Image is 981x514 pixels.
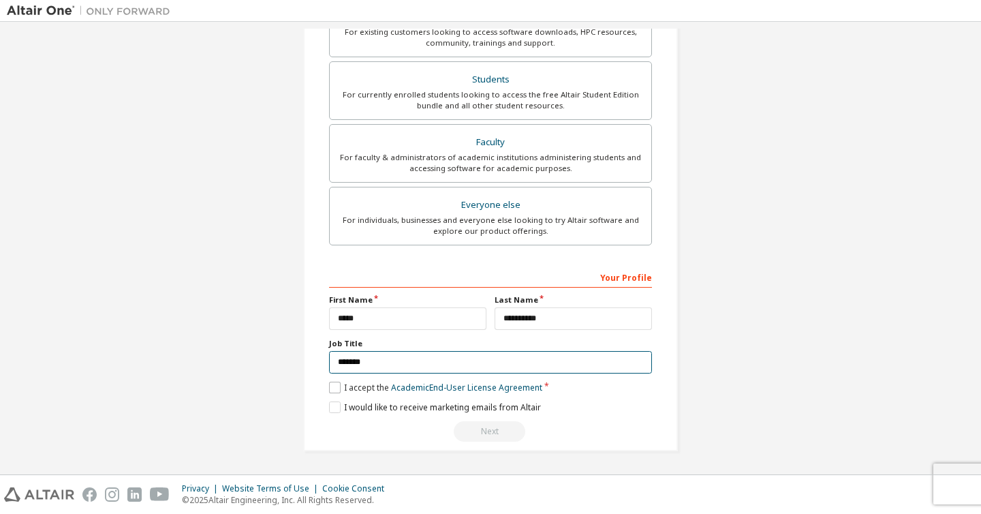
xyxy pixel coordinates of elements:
[150,487,170,502] img: youtube.svg
[338,89,643,111] div: For currently enrolled students looking to access the free Altair Student Edition bundle and all ...
[4,487,74,502] img: altair_logo.svg
[391,382,542,393] a: Academic End-User License Agreement
[338,27,643,48] div: For existing customers looking to access software downloads, HPC resources, community, trainings ...
[329,421,652,442] div: Read and acccept EULA to continue
[338,215,643,237] div: For individuals, businesses and everyone else looking to try Altair software and explore our prod...
[329,382,542,393] label: I accept the
[222,483,322,494] div: Website Terms of Use
[7,4,177,18] img: Altair One
[338,152,643,174] div: For faculty & administrators of academic institutions administering students and accessing softwa...
[329,402,541,413] label: I would like to receive marketing emails from Altair
[105,487,119,502] img: instagram.svg
[127,487,142,502] img: linkedin.svg
[338,70,643,89] div: Students
[329,266,652,288] div: Your Profile
[338,196,643,215] div: Everyone else
[495,294,652,305] label: Last Name
[338,133,643,152] div: Faculty
[182,494,392,506] p: © 2025 Altair Engineering, Inc. All Rights Reserved.
[82,487,97,502] img: facebook.svg
[322,483,392,494] div: Cookie Consent
[329,294,486,305] label: First Name
[329,338,652,349] label: Job Title
[182,483,222,494] div: Privacy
